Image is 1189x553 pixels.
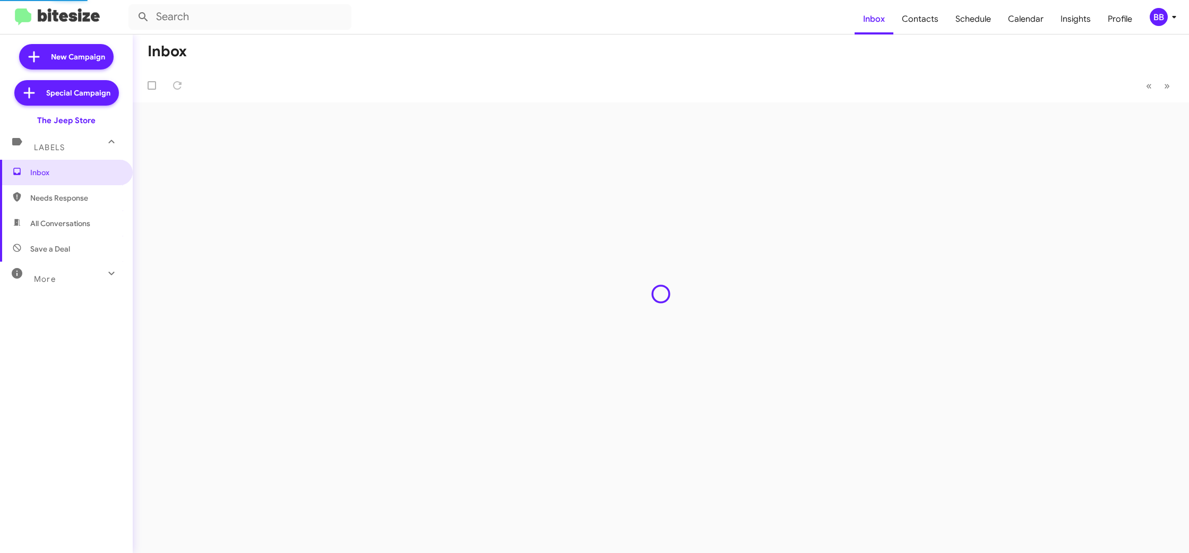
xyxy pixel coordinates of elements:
[34,274,56,284] span: More
[30,167,120,178] span: Inbox
[1146,79,1152,92] span: «
[947,4,1000,34] a: Schedule
[14,80,119,106] a: Special Campaign
[1140,75,1158,97] button: Previous
[1000,4,1052,34] a: Calendar
[148,43,187,60] h1: Inbox
[30,193,120,203] span: Needs Response
[46,88,110,98] span: Special Campaign
[30,218,90,229] span: All Conversations
[34,143,65,152] span: Labels
[893,4,947,34] a: Contacts
[128,4,351,30] input: Search
[1052,4,1099,34] a: Insights
[1141,8,1177,26] button: BB
[19,44,114,70] a: New Campaign
[1099,4,1141,34] a: Profile
[1158,75,1176,97] button: Next
[1164,79,1170,92] span: »
[37,115,96,126] div: The Jeep Store
[1140,75,1176,97] nav: Page navigation example
[30,244,70,254] span: Save a Deal
[1150,8,1168,26] div: BB
[855,4,893,34] a: Inbox
[51,51,105,62] span: New Campaign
